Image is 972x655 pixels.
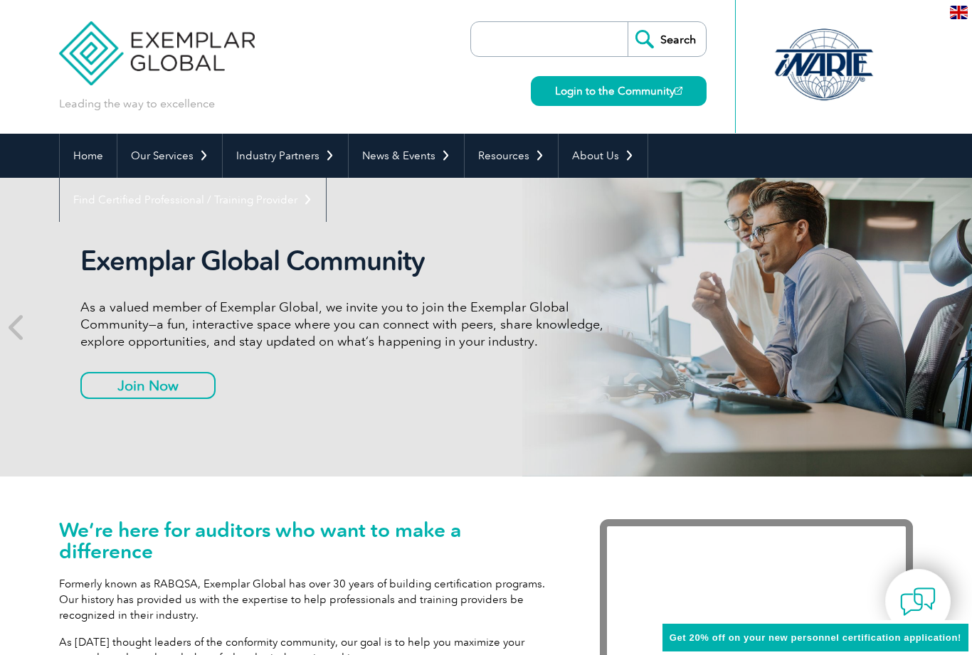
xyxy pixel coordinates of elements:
[223,134,348,178] a: Industry Partners
[465,134,558,178] a: Resources
[531,76,707,106] a: Login to the Community
[559,134,648,178] a: About Us
[80,245,614,277] h2: Exemplar Global Community
[59,96,215,112] p: Leading the way to excellence
[628,22,706,56] input: Search
[349,134,464,178] a: News & Events
[59,576,557,623] p: Formerly known as RABQSA, Exemplar Global has over 30 years of building certification programs. O...
[670,632,961,643] span: Get 20% off on your new personnel certification application!
[59,519,557,562] h1: We’re here for auditors who want to make a difference
[60,178,326,222] a: Find Certified Professional / Training Provider
[950,6,968,19] img: en
[80,299,614,350] p: As a valued member of Exemplar Global, we invite you to join the Exemplar Global Community—a fun,...
[900,584,936,619] img: contact-chat.png
[675,87,682,95] img: open_square.png
[60,134,117,178] a: Home
[80,372,216,399] a: Join Now
[117,134,222,178] a: Our Services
